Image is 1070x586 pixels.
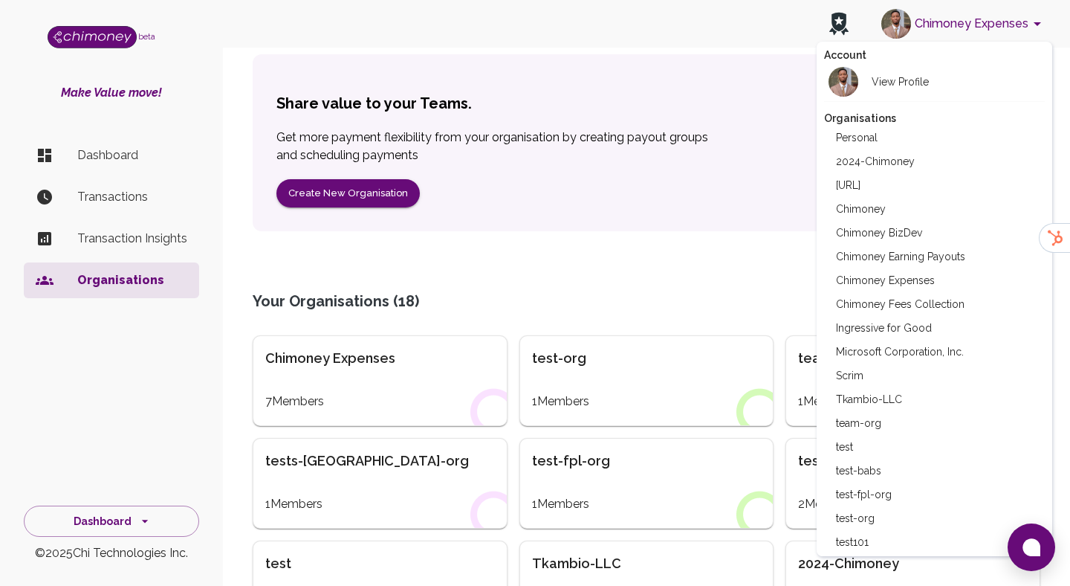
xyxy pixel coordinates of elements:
li: test-fpl-org [824,483,1045,506]
li: Scrim [824,364,1045,387]
li: 2024-Chimoney [824,149,1045,173]
li: tests-[GEOGRAPHIC_DATA]-org [824,554,1045,578]
li: Chimoney [824,197,1045,221]
li: Tkambio-LLC [824,387,1045,411]
li: Ingressive for Good [824,316,1045,340]
li: test101 [824,530,1045,554]
h2: View Profile [872,74,929,89]
li: test [824,435,1045,459]
li: test-org [824,506,1045,530]
li: Chimoney Earning Payouts [824,245,1045,268]
h2: Account [824,48,1045,62]
li: Chimoney Fees Collection [824,292,1045,316]
li: Chimoney Expenses [824,268,1045,292]
li: [URL] [824,173,1045,197]
li: team-org [824,411,1045,435]
img: avatar [829,67,858,97]
li: Chimoney BizDev [824,221,1045,245]
h2: Personal [836,130,878,145]
button: Open chat window [1008,524,1055,571]
li: test-babs [824,459,1045,483]
li: Microsoft Corporation, Inc. [824,340,1045,364]
h2: Organisations [824,111,1045,126]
